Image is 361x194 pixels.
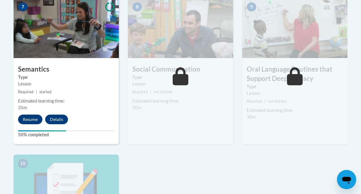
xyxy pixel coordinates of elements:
div: Lesson [132,81,229,87]
h3: Semantics [14,65,119,74]
div: Your progress [18,130,66,131]
iframe: Button to launch messaging window [337,170,356,189]
span: 35m [18,105,27,110]
label: Type [132,74,229,81]
span: Required [132,90,148,94]
span: started [39,90,51,94]
div: Estimated learning time: [132,98,229,104]
div: Estimated learning time: [247,107,343,114]
span: Required [18,90,33,94]
span: not started [154,90,172,94]
span: | [264,99,266,103]
span: 8 [132,2,142,11]
span: | [36,90,37,94]
div: Estimated learning time: [18,98,114,104]
span: | [150,90,151,94]
label: 50% completed [18,131,114,138]
span: Required [247,99,262,103]
span: 10 [18,159,28,168]
span: 7 [18,2,28,11]
h3: Oral Language Routines that Support Deep Literacy [242,65,347,83]
span: 30m [247,114,256,119]
button: Resume [18,115,42,124]
div: Lesson [247,90,343,97]
h3: Social Communication [128,65,233,74]
div: Lesson [18,81,114,87]
span: 20m [132,105,141,110]
label: Type [18,74,114,81]
button: Details [45,115,68,124]
span: 9 [247,2,256,11]
label: Type [247,83,343,90]
span: not started [268,99,286,103]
